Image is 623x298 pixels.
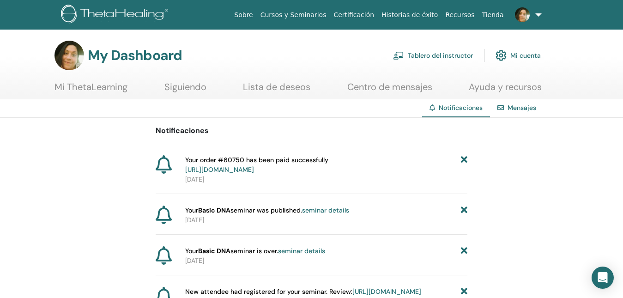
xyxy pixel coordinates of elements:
[156,125,467,136] p: Notificaciones
[54,81,127,99] a: Mi ThetaLearning
[61,5,171,25] img: logo.png
[592,267,614,289] div: Open Intercom Messenger
[330,6,378,24] a: Certificación
[185,246,325,256] span: Your seminar is over.
[352,287,421,296] a: [URL][DOMAIN_NAME]
[393,51,404,60] img: chalkboard-teacher.svg
[393,45,473,66] a: Tablero del instructor
[54,41,84,70] img: default.jpg
[164,81,206,99] a: Siguiendo
[198,206,230,214] strong: Basic DNA
[185,206,349,215] span: Your seminar was published.
[496,45,541,66] a: Mi cuenta
[442,6,478,24] a: Recursos
[439,103,483,112] span: Notificaciones
[347,81,432,99] a: Centro de mensajes
[257,6,330,24] a: Cursos y Seminarios
[230,6,256,24] a: Sobre
[185,256,467,266] p: [DATE]
[88,47,182,64] h3: My Dashboard
[198,247,230,255] strong: Basic DNA
[515,7,530,22] img: default.jpg
[496,48,507,63] img: cog.svg
[378,6,442,24] a: Historias de éxito
[243,81,310,99] a: Lista de deseos
[185,175,467,184] p: [DATE]
[278,247,325,255] a: seminar details
[469,81,542,99] a: Ayuda y recursos
[185,287,421,297] span: New attendee had registered for your seminar. Review:
[508,103,536,112] a: Mensajes
[185,155,328,175] span: Your order #60750 has been paid successfully
[185,215,467,225] p: [DATE]
[478,6,508,24] a: Tienda
[302,206,349,214] a: seminar details
[185,165,254,174] a: [URL][DOMAIN_NAME]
